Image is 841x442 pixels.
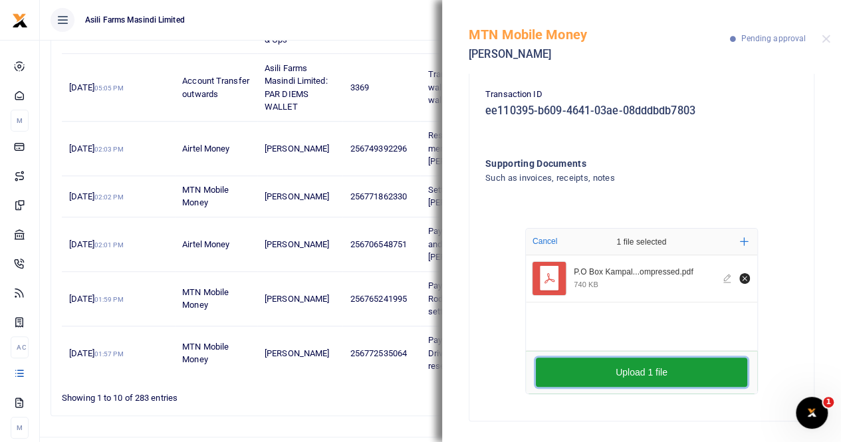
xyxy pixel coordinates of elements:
span: 256771862330 [350,191,407,201]
span: Asili Farms Masindi Limited [80,14,190,26]
div: File Uploader [525,228,758,394]
small: 05:05 PM [94,84,124,92]
small: 02:03 PM [94,146,124,153]
span: Payment for new Driver welfare and resettlement [427,335,497,371]
li: M [11,417,29,439]
span: Pending approval [741,34,806,43]
small: 02:01 PM [94,241,124,249]
img: logo-small [12,13,28,29]
span: [DATE] [69,82,123,92]
span: MTN Mobile Money [182,342,229,365]
span: Transfer to Perduim wallet from Finance wallet [427,69,504,105]
h4: Supporting Documents [485,156,744,171]
div: 1 file selected [585,229,698,255]
small: 01:59 PM [94,296,124,303]
h5: [PERSON_NAME] [469,48,730,61]
small: 02:02 PM [94,193,124,201]
div: P.O Box Kampala-Uganda, Nakawa Next to URA-4_compressed.pdf [574,267,715,278]
button: Edit file P.O Box Kampala-Uganda, Nakawa Next to URA-4_compressed.pdf [721,271,735,286]
span: MTN Mobile Money [182,287,229,310]
iframe: Intercom live chat [796,397,828,429]
li: M [11,110,29,132]
span: 3369 [350,82,369,92]
span: MTN Mobile Money [182,185,229,208]
span: Airtel Money [182,239,229,249]
span: [DATE] [69,144,123,154]
small: 01:57 PM [94,350,124,358]
span: 1 [823,397,834,407]
span: [PERSON_NAME] [265,239,329,249]
span: Payment for welfare and airtime for [PERSON_NAME] [427,226,505,262]
span: [PERSON_NAME] [265,191,329,201]
span: Resettlement for team members [PERSON_NAME] [427,130,513,166]
span: Airtel Money [182,144,229,154]
a: logo-small logo-large logo-large [12,15,28,25]
span: [DATE] [69,191,123,201]
p: Transaction ID [485,88,798,102]
button: Add more files [735,232,754,251]
button: Upload 1 file [536,358,747,387]
span: [PERSON_NAME] [265,294,329,304]
span: 256772535064 [350,348,407,358]
span: [PERSON_NAME] [265,348,329,358]
span: [PERSON_NAME] [265,144,329,154]
span: Settlement fees for [PERSON_NAME] [427,185,502,208]
div: Showing 1 to 10 of 283 entries [62,384,372,405]
li: Ac [11,336,29,358]
span: [DATE] [69,348,123,358]
button: Remove file [737,271,752,286]
button: Close [822,35,830,43]
h5: MTN Mobile Money [469,27,730,43]
span: Account Transfer outwards [182,76,249,99]
button: Cancel [529,233,561,250]
span: Payment for driver Rodex Erisson settlement fees [427,280,497,316]
span: Asili Farms Masindi Limited: PAR DIEMS WALLET [265,63,328,112]
div: 740 KB [574,280,598,289]
span: [DATE] [69,294,123,304]
h5: ee110395-b609-4641-03ae-08dddbdb7803 [485,104,798,118]
span: 256765241995 [350,294,407,304]
h4: Such as invoices, receipts, notes [485,171,744,185]
span: 256706548751 [350,239,407,249]
span: 256749392296 [350,144,407,154]
span: [DATE] [69,239,123,249]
